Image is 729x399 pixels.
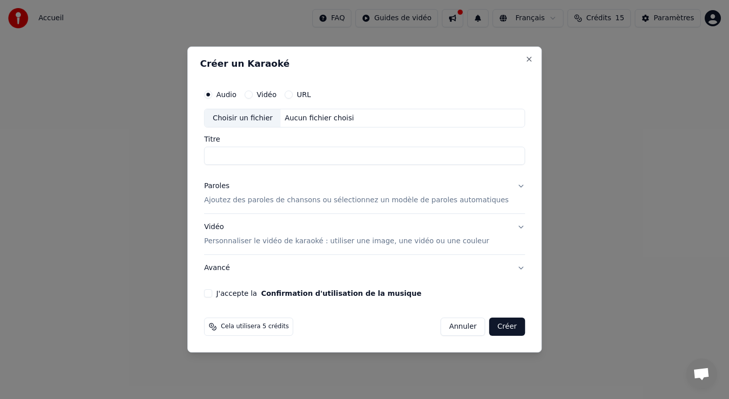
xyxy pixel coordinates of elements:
button: Avancé [204,255,525,281]
label: Vidéo [257,91,276,98]
div: Vidéo [204,223,489,247]
button: ParolesAjoutez des paroles de chansons ou sélectionnez un modèle de paroles automatiques [204,173,525,214]
span: Cela utilisera 5 crédits [221,323,289,331]
div: Aucun fichier choisi [281,113,358,123]
label: Audio [216,91,236,98]
button: Annuler [440,318,485,336]
label: URL [297,91,311,98]
h2: Créer un Karaoké [200,59,529,68]
label: Titre [204,136,525,143]
p: Personnaliser le vidéo de karaoké : utiliser une image, une vidéo ou une couleur [204,236,489,246]
button: Créer [490,318,525,336]
p: Ajoutez des paroles de chansons ou sélectionnez un modèle de paroles automatiques [204,196,509,206]
div: Choisir un fichier [205,109,280,127]
div: Paroles [204,182,229,192]
button: J'accepte la [261,290,422,297]
button: VidéoPersonnaliser le vidéo de karaoké : utiliser une image, une vidéo ou une couleur [204,214,525,255]
label: J'accepte la [216,290,421,297]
